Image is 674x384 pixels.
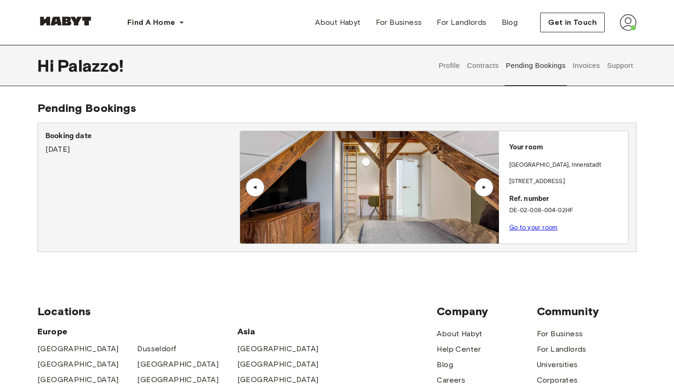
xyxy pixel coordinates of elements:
[237,359,319,370] a: [GEOGRAPHIC_DATA]
[540,13,605,32] button: Get in Touch
[505,45,567,86] button: Pending Bookings
[606,45,634,86] button: Support
[120,13,192,32] button: Find A Home
[308,13,368,32] a: About Habyt
[376,17,422,28] span: For Business
[240,131,498,244] img: Image of the room
[509,194,624,205] p: Ref. number
[502,17,518,28] span: Blog
[509,177,624,186] p: [STREET_ADDRESS]
[438,45,462,86] button: Profile
[127,17,175,28] span: Find A Home
[509,224,558,231] a: Go to your room
[437,359,453,370] a: Blog
[45,131,240,155] div: [DATE]
[437,17,486,28] span: For Landlords
[437,304,536,318] span: Company
[548,17,597,28] span: Get in Touch
[37,101,136,115] span: Pending Bookings
[37,359,119,370] a: [GEOGRAPHIC_DATA]
[437,328,482,340] a: About Habyt
[137,359,219,370] a: [GEOGRAPHIC_DATA]
[537,328,583,340] a: For Business
[466,45,500,86] button: Contracts
[37,326,237,337] span: Europe
[37,16,94,26] img: Habyt
[509,142,624,153] p: Your room
[509,161,602,170] p: [GEOGRAPHIC_DATA] , Innenstadt
[537,304,637,318] span: Community
[250,185,260,190] div: ▲
[368,13,430,32] a: For Business
[437,344,481,355] a: Help Center
[37,56,58,75] span: Hi
[137,343,176,354] a: Dusseldorf
[479,185,489,190] div: ▲
[537,344,586,355] a: For Landlords
[537,359,578,370] a: Universities
[429,13,494,32] a: For Landlords
[315,17,360,28] span: About Habyt
[620,14,637,31] img: avatar
[37,343,119,354] a: [GEOGRAPHIC_DATA]
[237,326,337,337] span: Asia
[435,45,637,86] div: user profile tabs
[509,206,624,215] p: DE-02-008-004-02HF
[37,304,437,318] span: Locations
[237,343,319,354] a: [GEOGRAPHIC_DATA]
[58,56,124,75] span: Palazzo !
[45,131,240,142] p: Booking date
[494,13,526,32] a: Blog
[571,45,601,86] button: Invoices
